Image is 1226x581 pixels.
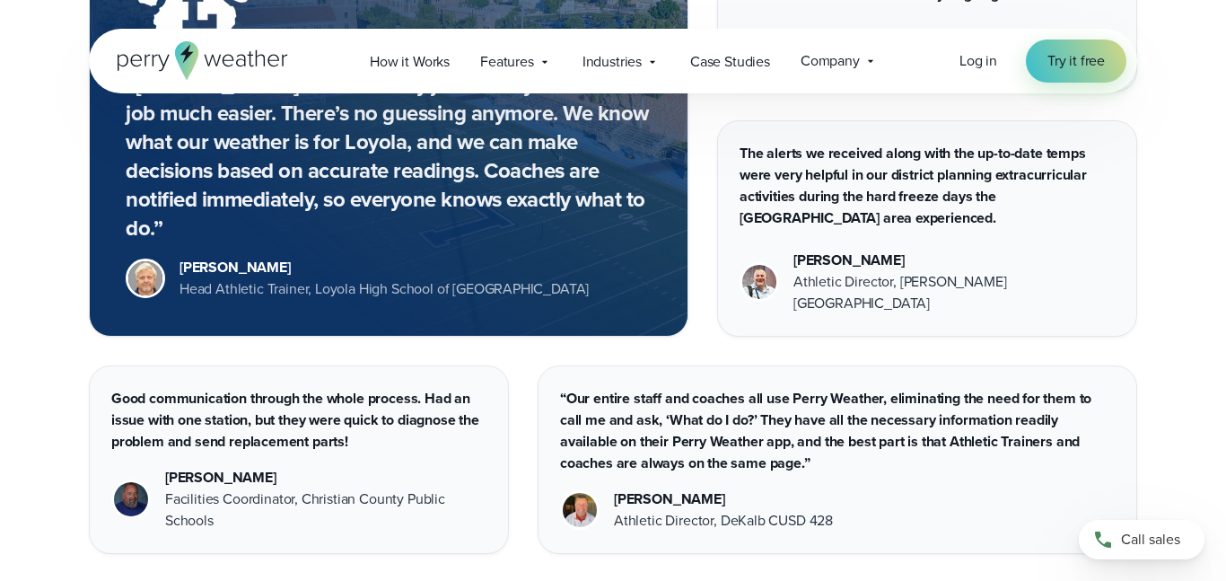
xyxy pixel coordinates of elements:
a: Log in [959,50,997,72]
a: Call sales [1079,520,1204,559]
span: Try it free [1047,50,1105,72]
img: Christian County Public Schools Headshot [114,482,148,516]
div: Facilities Coordinator, Christian County Public Schools [165,489,486,532]
span: Company [801,50,860,72]
div: [PERSON_NAME] [793,250,1115,271]
a: Try it free [1026,40,1126,83]
a: How it Works [355,43,465,80]
span: Case Studies [690,51,770,73]
span: Industries [582,51,642,73]
div: [PERSON_NAME] [614,489,833,510]
div: Athletic Director, [PERSON_NAME][GEOGRAPHIC_DATA] [793,271,1115,314]
div: [PERSON_NAME] [793,26,1065,48]
p: The alerts we received along with the up-to-date temps were very helpful in our district planning... [740,143,1115,229]
span: Features [480,51,534,73]
img: Alvin High School Headshot [742,265,776,299]
span: Log in [959,50,997,71]
div: Head Athletic Trainer, Loyola High School of [GEOGRAPHIC_DATA] [180,278,589,300]
div: [PERSON_NAME] [165,467,486,489]
span: How it Works [370,51,450,73]
p: Good communication through the whole process. Had an issue with one station, but they were quick ... [111,388,486,453]
a: Case Studies [675,43,785,80]
div: [PERSON_NAME] [180,257,589,278]
p: “[PERSON_NAME] has made my job and my assistant’s job much easier. There’s no guessing anymore. W... [126,70,652,242]
p: “Our entire staff and coaches all use Perry Weather, eliminating the need for them to call me and... [560,388,1115,474]
span: Call sales [1121,529,1180,550]
div: Athletic Director, DeKalb CUSD 428 [614,510,833,532]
